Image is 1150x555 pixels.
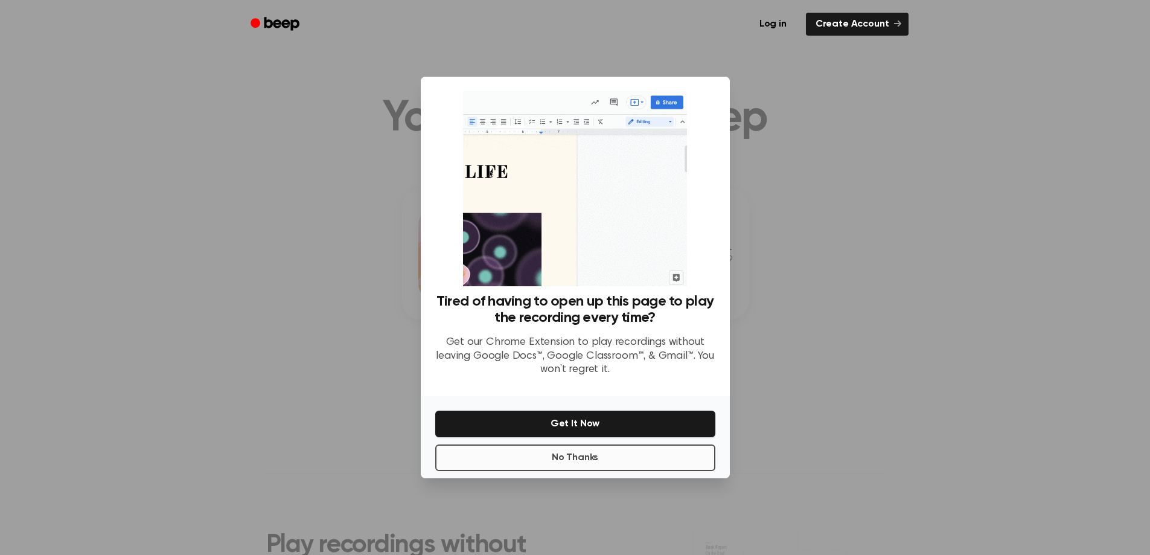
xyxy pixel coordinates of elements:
img: Beep extension in action [463,91,687,286]
button: Get It Now [435,411,715,437]
button: No Thanks [435,444,715,471]
a: Beep [242,13,310,36]
a: Log in [747,10,799,38]
a: Create Account [806,13,909,36]
h3: Tired of having to open up this page to play the recording every time? [435,294,715,326]
p: Get our Chrome Extension to play recordings without leaving Google Docs™, Google Classroom™, & Gm... [435,336,715,377]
